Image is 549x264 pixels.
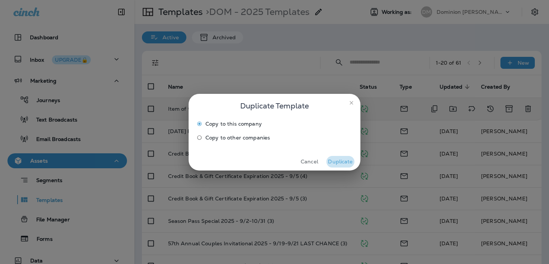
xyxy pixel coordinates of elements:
[205,121,262,127] span: Copy to this company
[326,156,354,168] button: Duplicate
[240,100,309,112] span: Duplicate Template
[345,97,357,109] button: close
[295,156,323,168] button: Cancel
[205,135,270,141] span: Copy to other companies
